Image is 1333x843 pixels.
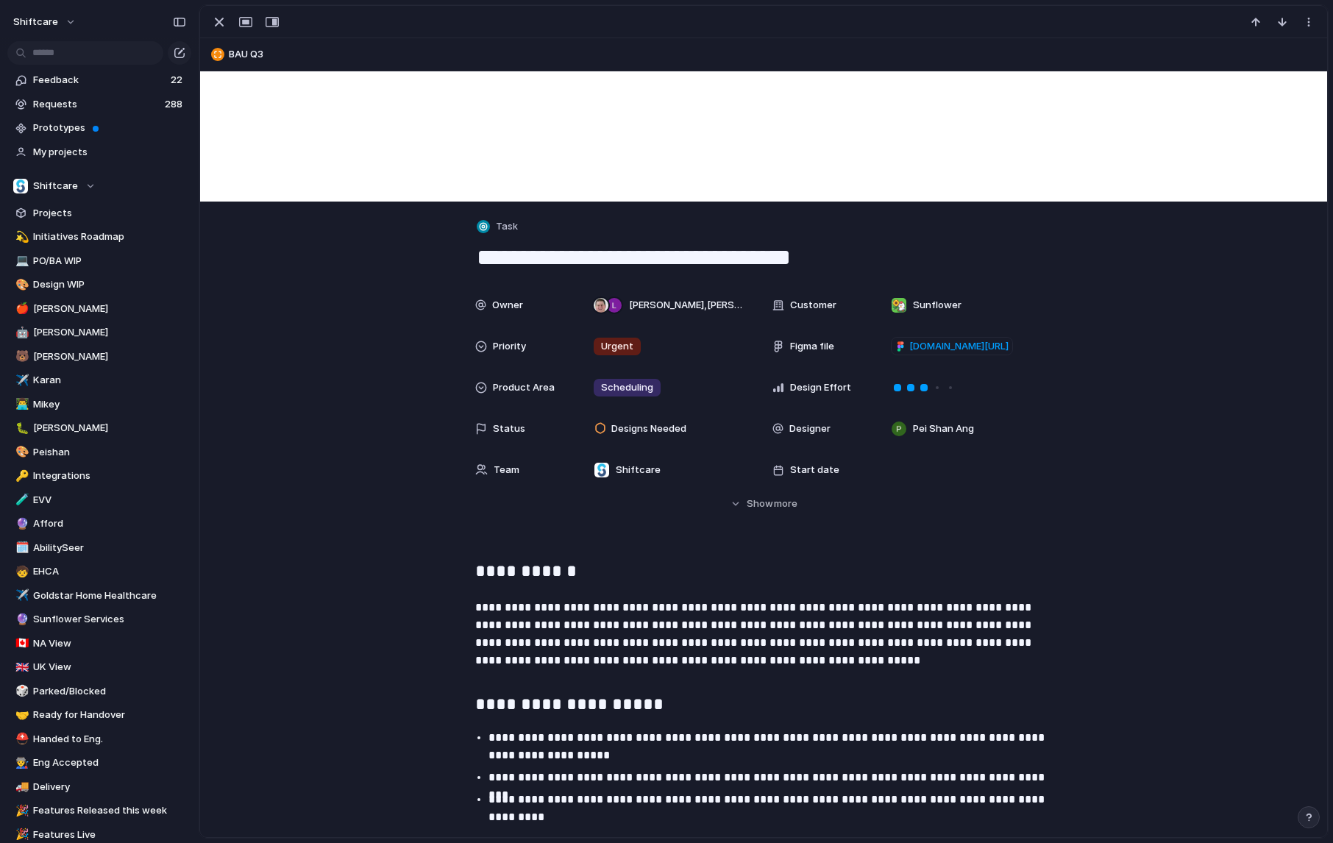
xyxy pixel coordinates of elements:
a: 🔮Sunflower Services [7,608,191,630]
div: 🎨 [15,444,26,460]
a: [DOMAIN_NAME][URL] [891,337,1013,356]
span: [PERSON_NAME] [33,421,186,435]
span: Feedback [33,73,166,88]
button: 🔮 [13,516,28,531]
div: 👨‍🏭 [15,755,26,772]
div: 🗓️ [15,539,26,556]
a: Prototypes [7,117,191,139]
div: 🧒 [15,563,26,580]
span: Start date [790,463,839,477]
span: Scheduling [601,380,653,395]
button: 🔑 [13,469,28,483]
span: EVV [33,493,186,508]
span: Features Live [33,828,186,842]
button: 🤖 [13,325,28,340]
div: 💻PO/BA WIP [7,250,191,272]
span: Owner [492,298,523,313]
div: 🎉 [15,826,26,843]
button: 🤝 [13,708,28,722]
button: 🎉 [13,828,28,842]
div: 🐻 [15,348,26,365]
span: Eng Accepted [33,755,186,770]
span: Mikey [33,397,186,412]
a: 🎉Features Released this week [7,800,191,822]
div: 🔮Afford [7,513,191,535]
a: 🧒EHCA [7,561,191,583]
div: 🔮 [15,516,26,533]
button: 🇬🇧 [13,660,28,675]
a: 🍎[PERSON_NAME] [7,298,191,320]
span: Prototypes [33,121,186,135]
button: 🍎 [13,302,28,316]
span: Customer [790,298,836,313]
a: 🤖[PERSON_NAME] [7,321,191,344]
span: Designer [789,421,831,436]
div: 🎨Design WIP [7,274,191,296]
span: UK View [33,660,186,675]
span: 22 [171,73,185,88]
a: Projects [7,202,191,224]
div: 🎲Parked/Blocked [7,680,191,702]
button: Task [474,216,522,238]
a: 🇬🇧UK View [7,656,191,678]
span: shiftcare [13,15,58,29]
span: AbilitySeer [33,541,186,555]
button: Shiftcare [7,175,191,197]
span: Sunflower [913,298,961,313]
span: My projects [33,145,186,160]
span: Team [494,463,519,477]
a: 🚚Delivery [7,776,191,798]
a: 🧪EVV [7,489,191,511]
div: 🐛 [15,420,26,437]
a: ⛑️Handed to Eng. [7,728,191,750]
span: Requests [33,97,160,112]
button: 🇨🇦 [13,636,28,651]
span: Status [493,421,525,436]
span: PO/BA WIP [33,254,186,268]
div: 🗓️AbilitySeer [7,537,191,559]
button: shiftcare [7,10,84,34]
div: 💫Initiatives Roadmap [7,226,191,248]
span: Figma file [790,339,834,354]
button: 💻 [13,254,28,268]
span: Pei Shan Ang [913,421,974,436]
span: 288 [165,97,185,112]
span: Product Area [493,380,555,395]
button: 🎨 [13,277,28,292]
button: 🐻 [13,349,28,364]
div: 🎨 [15,277,26,294]
span: [PERSON_NAME] [33,302,186,316]
a: My projects [7,141,191,163]
div: 🎉 [15,803,26,819]
span: NA View [33,636,186,651]
button: 🗓️ [13,541,28,555]
span: Goldstar Home Healthcare [33,588,186,603]
div: 🎲 [15,683,26,700]
button: 🎉 [13,803,28,818]
div: 🤖 [15,324,26,341]
span: Design Effort [790,380,851,395]
a: 🇨🇦NA View [7,633,191,655]
a: Feedback22 [7,69,191,91]
button: 🎨 [13,445,28,460]
div: 👨‍🏭Eng Accepted [7,752,191,774]
a: ✈️Karan [7,369,191,391]
span: Shiftcare [616,463,661,477]
span: Delivery [33,780,186,794]
span: Ready for Handover [33,708,186,722]
span: Karan [33,373,186,388]
a: 🐻[PERSON_NAME] [7,346,191,368]
div: ✈️ [15,372,26,389]
button: 🚚 [13,780,28,794]
a: 🔑Integrations [7,465,191,487]
span: EHCA [33,564,186,579]
span: Designs Needed [611,421,686,436]
span: Priority [493,339,526,354]
span: Projects [33,206,186,221]
span: [DOMAIN_NAME][URL] [909,339,1009,354]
